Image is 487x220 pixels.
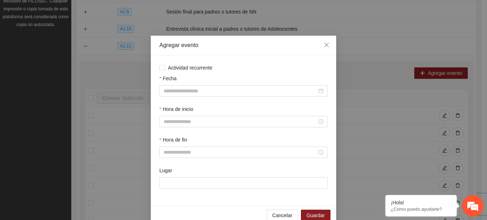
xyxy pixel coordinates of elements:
[324,42,329,48] span: close
[164,87,317,95] input: Fecha
[117,4,134,21] div: Minimizar ventana de chat en vivo
[159,41,328,49] div: Agregar evento
[41,70,98,142] span: Estamos en línea.
[164,148,317,156] input: Hora de fin
[37,36,120,46] div: Chatee con nosotros ahora
[317,36,336,55] button: Close
[159,177,328,189] input: Lugar
[159,105,193,113] label: Hora de inicio
[272,211,292,219] span: Cancelar
[159,75,176,82] label: Fecha
[159,167,172,174] label: Lugar
[164,118,317,126] input: Hora de inicio
[391,206,451,212] p: ¿Cómo puedo ayudarte?
[307,211,325,219] span: Guardar
[165,64,215,72] span: Actividad recurrente
[391,200,451,205] div: ¡Hola!
[4,145,136,170] textarea: Escriba su mensaje y pulse “Intro”
[159,136,187,144] label: Hora de fin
